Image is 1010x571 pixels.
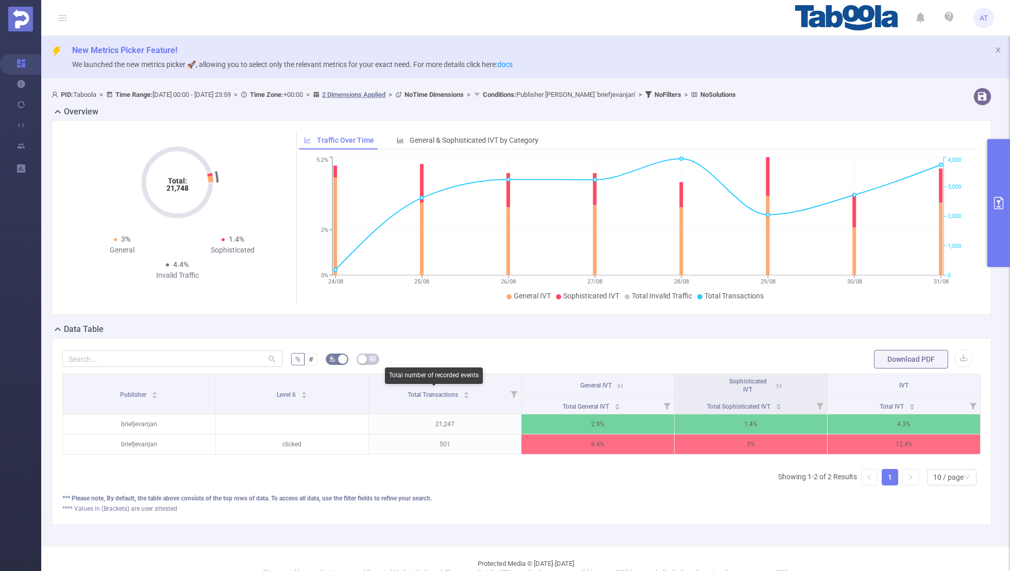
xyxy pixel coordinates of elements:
[899,382,908,389] span: IVT
[301,390,307,396] div: Sort
[483,91,516,98] b: Conditions :
[322,91,385,98] u: 2 Dimensions Applied
[660,397,674,414] i: Filter menu
[948,157,961,164] tspan: 4,000
[62,494,981,503] div: *** Please note, By default, the table above consists of the top rows of data. To access all data...
[909,406,915,409] i: icon: caret-down
[316,157,328,164] tspan: 5.2%
[321,272,328,279] tspan: 0%
[828,434,980,454] p: 12.4%
[64,323,104,335] h2: Data Table
[414,278,429,285] tspan: 25/08
[995,46,1002,54] i: icon: close
[521,414,674,434] p: 2.9%
[66,245,177,256] div: General
[385,367,483,384] div: Total number of recorded events
[277,391,297,398] span: Level 6
[229,235,244,243] span: 1.4%
[776,406,782,409] i: icon: caret-down
[563,403,611,410] span: Total General IVT
[501,278,516,285] tspan: 26/08
[216,434,368,454] p: clicked
[874,350,948,368] button: Download PDF
[303,91,313,98] span: >
[933,278,948,285] tspan: 31/08
[948,243,961,249] tspan: 1,000
[847,278,862,285] tspan: 30/08
[674,278,688,285] tspan: 28/08
[52,46,62,57] i: icon: thunderbolt
[301,390,307,393] i: icon: caret-up
[909,402,915,405] i: icon: caret-up
[151,390,158,396] div: Sort
[707,403,772,410] span: Total Sophisticated IVT
[882,469,898,485] li: 1
[778,469,857,485] li: Showing 1-2 of 2 Results
[369,434,521,454] p: 501
[933,469,964,485] div: 10 / page
[507,374,521,414] i: Filter menu
[948,272,951,279] tspan: 0
[72,60,513,69] span: We launched the new metrics picker 🚀, allowing you to select only the relevant metrics for your e...
[463,390,469,396] div: Sort
[385,91,395,98] span: >
[497,60,513,69] a: docs
[964,474,970,481] i: icon: down
[173,260,189,268] span: 4.4%
[882,469,898,485] a: 1
[902,469,919,485] li: Next Page
[405,91,464,98] b: No Time Dimensions
[635,91,645,98] span: >
[464,91,474,98] span: >
[152,394,158,397] i: icon: caret-down
[866,474,872,480] i: icon: left
[463,394,469,397] i: icon: caret-down
[587,278,602,285] tspan: 27/08
[704,292,764,300] span: Total Transactions
[8,7,33,31] img: Protected Media
[309,355,313,363] span: #
[410,136,538,144] span: General & Sophisticated IVT by Category
[563,292,619,300] span: Sophisticated IVT
[120,391,148,398] span: Publisher
[813,397,827,414] i: Filter menu
[166,184,189,192] tspan: 21,748
[907,474,914,480] i: icon: right
[729,378,767,393] span: Sophisticated IVT
[483,91,635,98] span: Publisher [PERSON_NAME] 'briefjevanjan'
[152,390,158,393] i: icon: caret-up
[614,406,620,409] i: icon: caret-down
[463,390,469,393] i: icon: caret-up
[329,356,335,362] i: icon: bg-colors
[700,91,736,98] b: No Solutions
[62,504,981,513] div: **** Values in (Brackets) are user attested
[948,213,961,220] tspan: 2,000
[397,137,404,144] i: icon: bar-chart
[304,137,311,144] i: icon: line-chart
[614,402,620,405] i: icon: caret-up
[295,355,300,363] span: %
[861,469,878,485] li: Previous Page
[168,177,187,185] tspan: Total:
[62,350,283,367] input: Search...
[681,91,691,98] span: >
[52,91,736,98] span: Taboola [DATE] 00:00 - [DATE] 23:59 +00:00
[909,402,915,408] div: Sort
[328,278,343,285] tspan: 24/08
[880,403,905,410] span: Total IVT
[514,292,551,300] span: General IVT
[408,391,460,398] span: Total Transactions
[321,227,328,233] tspan: 2%
[231,91,241,98] span: >
[776,402,782,408] div: Sort
[369,356,376,362] i: icon: table
[121,235,130,243] span: 3%
[317,136,374,144] span: Traffic Over Time
[63,414,215,434] p: briefjevanjan
[369,414,521,434] p: 21,247
[760,278,775,285] tspan: 29/08
[52,91,61,98] i: icon: user
[776,402,782,405] i: icon: caret-up
[966,397,980,414] i: Filter menu
[828,414,980,434] p: 4.3%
